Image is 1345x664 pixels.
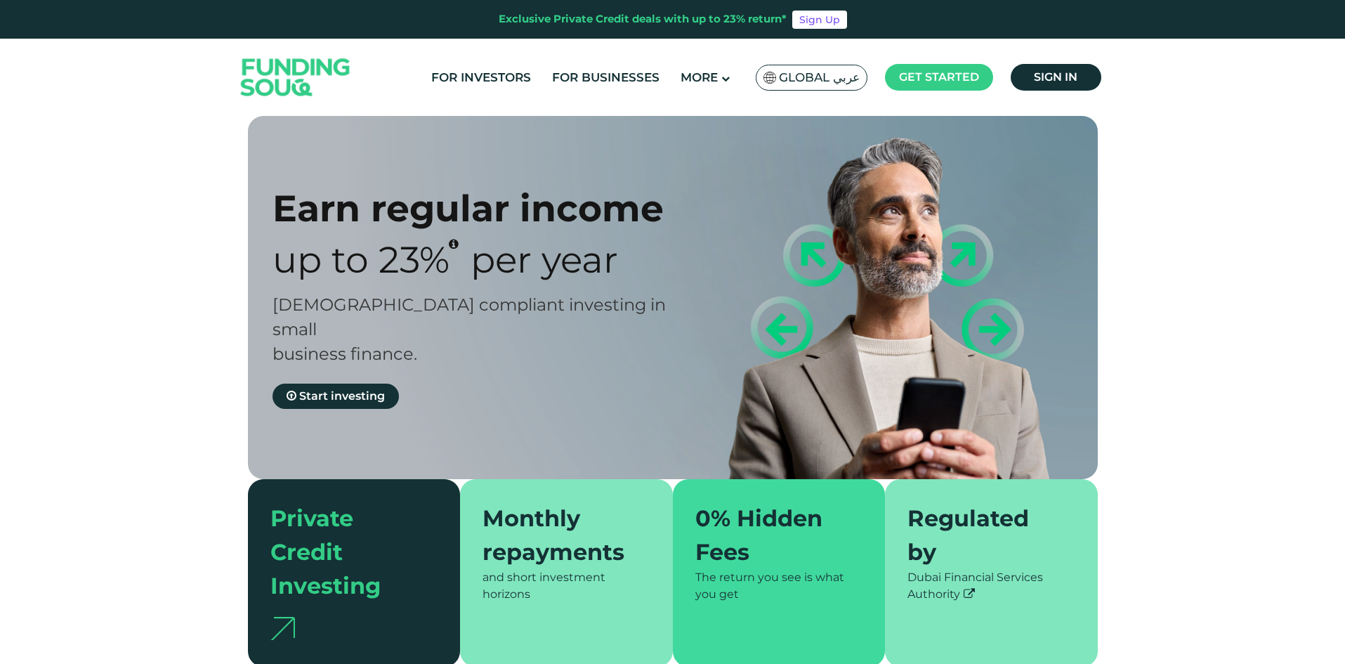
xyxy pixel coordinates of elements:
[763,72,776,84] img: SA Flag
[273,384,399,409] a: Start investing
[273,237,450,282] span: Up to 23%
[499,11,787,27] div: Exclusive Private Credit deals with up to 23% return*
[779,70,860,86] span: Global عربي
[299,389,385,403] span: Start investing
[483,569,650,603] div: and short investment horizons
[270,502,421,603] div: Private Credit Investing
[695,502,846,569] div: 0% Hidden Fees
[695,569,863,603] div: The return you see is what you get
[471,237,618,282] span: Per Year
[273,294,666,364] span: [DEMOGRAPHIC_DATA] compliant investing in small business finance.
[1011,64,1101,91] a: Sign in
[483,502,634,569] div: Monthly repayments
[227,42,365,113] img: Logo
[273,186,697,230] div: Earn regular income
[681,70,718,84] span: More
[1034,70,1077,84] span: Sign in
[270,617,295,640] img: arrow
[899,70,979,84] span: Get started
[549,66,663,89] a: For Businesses
[449,238,459,249] i: 23% IRR (expected) ~ 15% Net yield (expected)
[907,502,1058,569] div: Regulated by
[428,66,534,89] a: For Investors
[907,569,1075,603] div: Dubai Financial Services Authority
[792,11,847,29] a: Sign Up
